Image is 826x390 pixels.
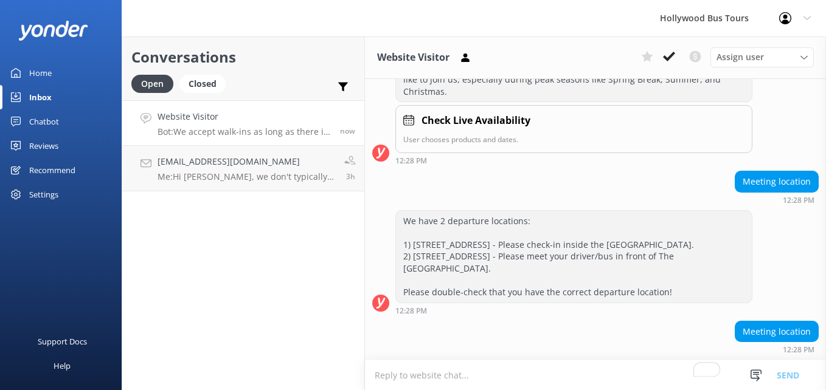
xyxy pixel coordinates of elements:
span: Sep 18 2025 12:27pm (UTC -07:00) America/Tijuana [340,126,355,136]
a: [EMAIL_ADDRESS][DOMAIN_NAME]Me:Hi [PERSON_NAME], we don't typically offer additional discounts. H... [122,146,364,191]
strong: 12:28 PM [395,307,427,315]
div: Meeting location [735,171,818,192]
div: Help [54,354,71,378]
p: Bot: We accept walk-ins as long as there is space available. However, to secure your preferred to... [158,126,331,137]
strong: 12:28 PM [395,157,427,165]
div: Meeting location [735,321,818,342]
span: Assign user [717,50,764,64]
div: Support Docs [38,329,87,354]
div: Settings [29,182,58,207]
img: yonder-white-logo.png [18,21,88,41]
div: Sep 18 2025 12:28pm (UTC -07:00) America/Tijuana [395,306,752,315]
textarea: To enrich screen reader interactions, please activate Accessibility in Grammarly extension settings [365,360,826,390]
strong: 12:28 PM [783,346,814,354]
div: We have 2 departure locations: 1) [STREET_ADDRESS] - Please check-in inside the [GEOGRAPHIC_DATA]... [396,211,752,303]
a: Website VisitorBot:We accept walk-ins as long as there is space available. However, to secure you... [122,100,364,146]
div: Sep 18 2025 12:28pm (UTC -07:00) America/Tijuana [735,345,819,354]
div: Sep 18 2025 12:28pm (UTC -07:00) America/Tijuana [735,196,819,204]
a: Open [131,77,179,90]
p: User chooses products and dates. [403,134,744,145]
h4: Check Live Availability [422,113,530,129]
div: Chatbot [29,109,59,134]
div: Reviews [29,134,58,158]
strong: 12:28 PM [783,197,814,204]
span: Sep 18 2025 09:10am (UTC -07:00) America/Tijuana [346,171,355,182]
a: Closed [179,77,232,90]
h2: Conversations [131,46,355,69]
div: Recommend [29,158,75,182]
div: Home [29,61,52,85]
h3: Website Visitor [377,50,449,66]
div: Sep 18 2025 12:28pm (UTC -07:00) America/Tijuana [395,156,752,165]
h4: Website Visitor [158,110,331,123]
div: Inbox [29,85,52,109]
div: Open [131,75,173,93]
div: Assign User [710,47,814,67]
p: Me: Hi [PERSON_NAME], we don't typically offer additional discounts. However, we are happy to hel... [158,171,335,182]
h4: [EMAIL_ADDRESS][DOMAIN_NAME] [158,155,335,168]
div: Closed [179,75,226,93]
